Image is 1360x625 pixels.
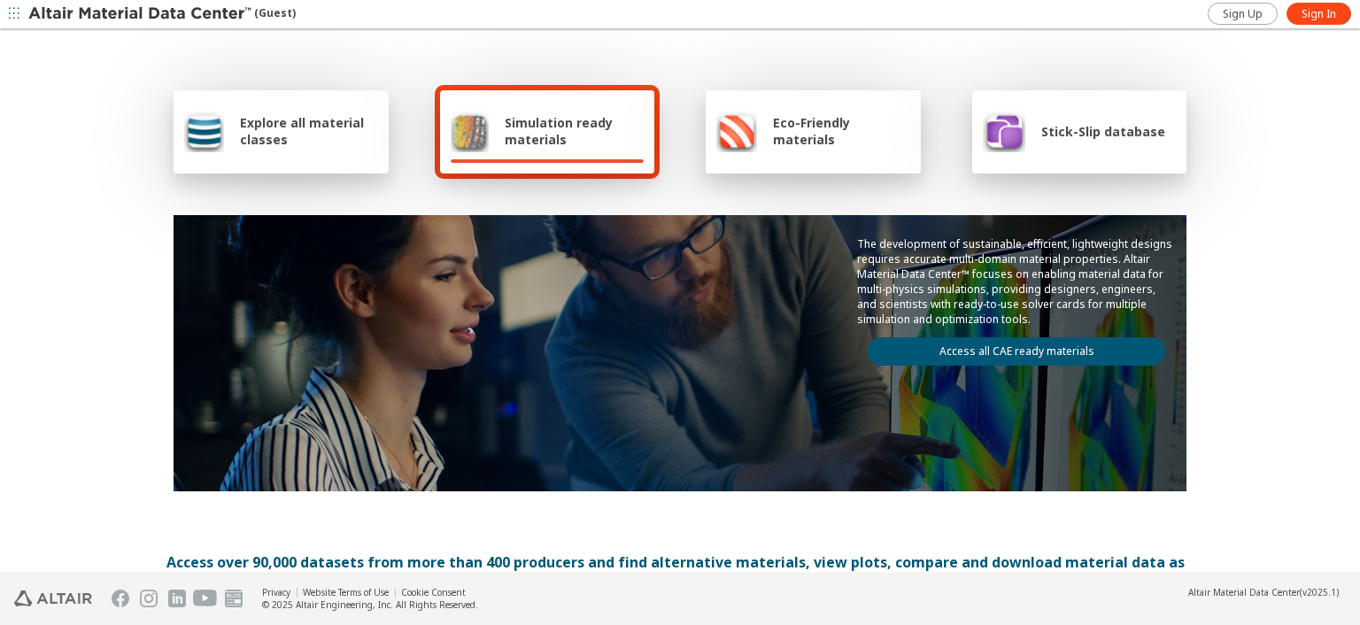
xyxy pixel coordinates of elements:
span: Simulation ready materials [505,114,644,148]
img: Stick-Slip database [983,110,1025,152]
span: Sign In [1302,7,1336,21]
span: Sign Up [1223,7,1263,21]
img: Altair Material Data Center [28,5,254,23]
a: Sign In [1287,3,1351,25]
div: (Guest) [28,5,296,23]
span: Altair Material Data Center [1188,586,1300,598]
img: Simulation ready materials [451,110,489,152]
a: Website Terms of Use [303,586,389,598]
span: Eco-Friendly materials [773,114,909,148]
div: © 2025 Altair Engineering, Inc. All Rights Reserved. [262,598,478,611]
div: Access over 90,000 datasets from more than 400 producers and find alternative materials, view plo... [166,552,1194,594]
a: Sign Up [1208,3,1278,25]
span: Explore all material classes [240,114,378,148]
img: Eco-Friendly materials [716,110,757,152]
a: Privacy [262,586,290,598]
div: (v2025.1) [1188,586,1339,598]
img: Explore all material classes [184,110,224,152]
a: Cookie Consent [401,586,466,598]
img: Altair Engineering [14,590,92,606]
p: The development of sustainable, efficient, lightweight designs requires accurate multi-domain mat... [857,236,1176,327]
a: Access all CAE ready materials [868,337,1165,366]
span: Stick-Slip database [1041,123,1165,140]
